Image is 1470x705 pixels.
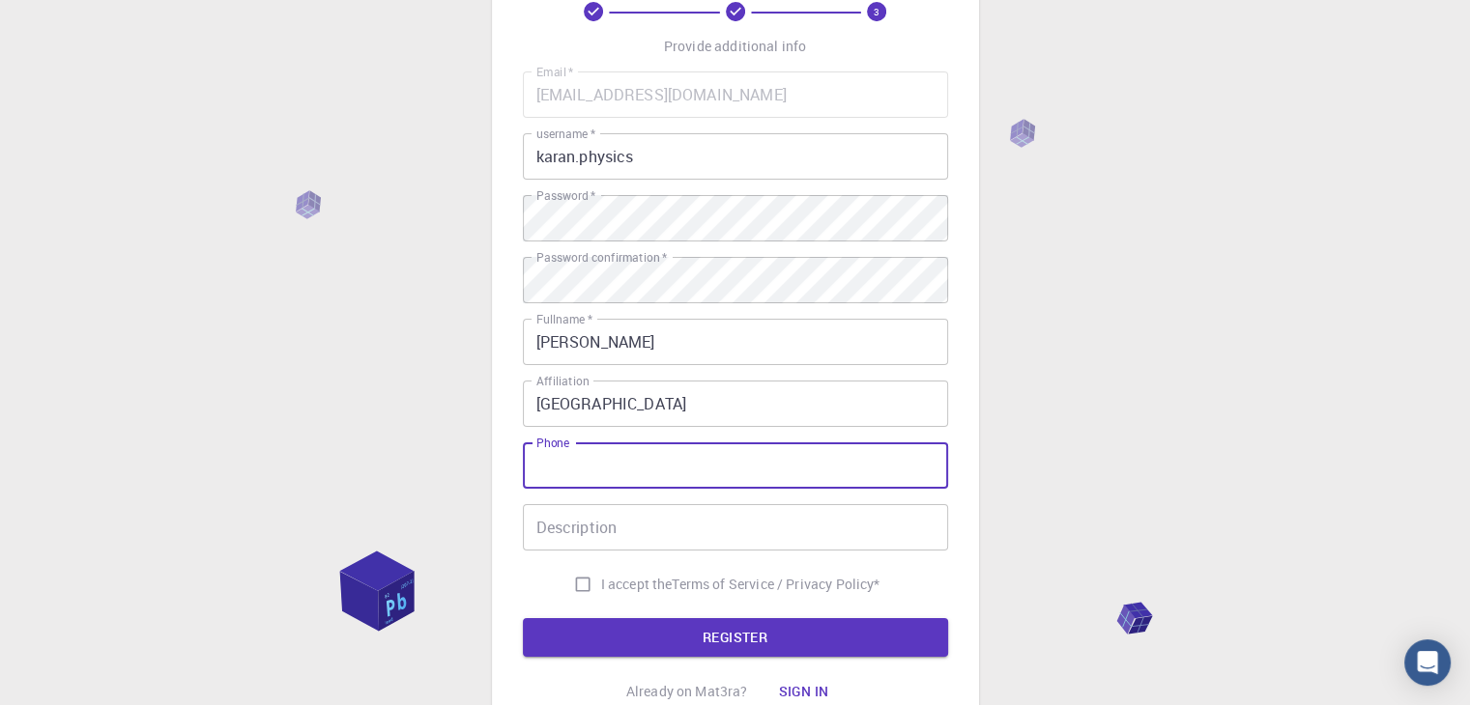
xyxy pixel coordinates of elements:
[672,575,879,594] p: Terms of Service / Privacy Policy *
[664,37,806,56] p: Provide additional info
[536,126,595,142] label: username
[536,373,589,389] label: Affiliation
[536,64,573,80] label: Email
[874,5,879,18] text: 3
[536,249,667,266] label: Password confirmation
[626,682,748,701] p: Already on Mat3ra?
[536,435,569,451] label: Phone
[536,187,595,204] label: Password
[523,618,948,657] button: REGISTER
[672,575,879,594] a: Terms of Service / Privacy Policy*
[601,575,673,594] span: I accept the
[536,311,592,327] label: Fullname
[1404,639,1451,686] div: Open Intercom Messenger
